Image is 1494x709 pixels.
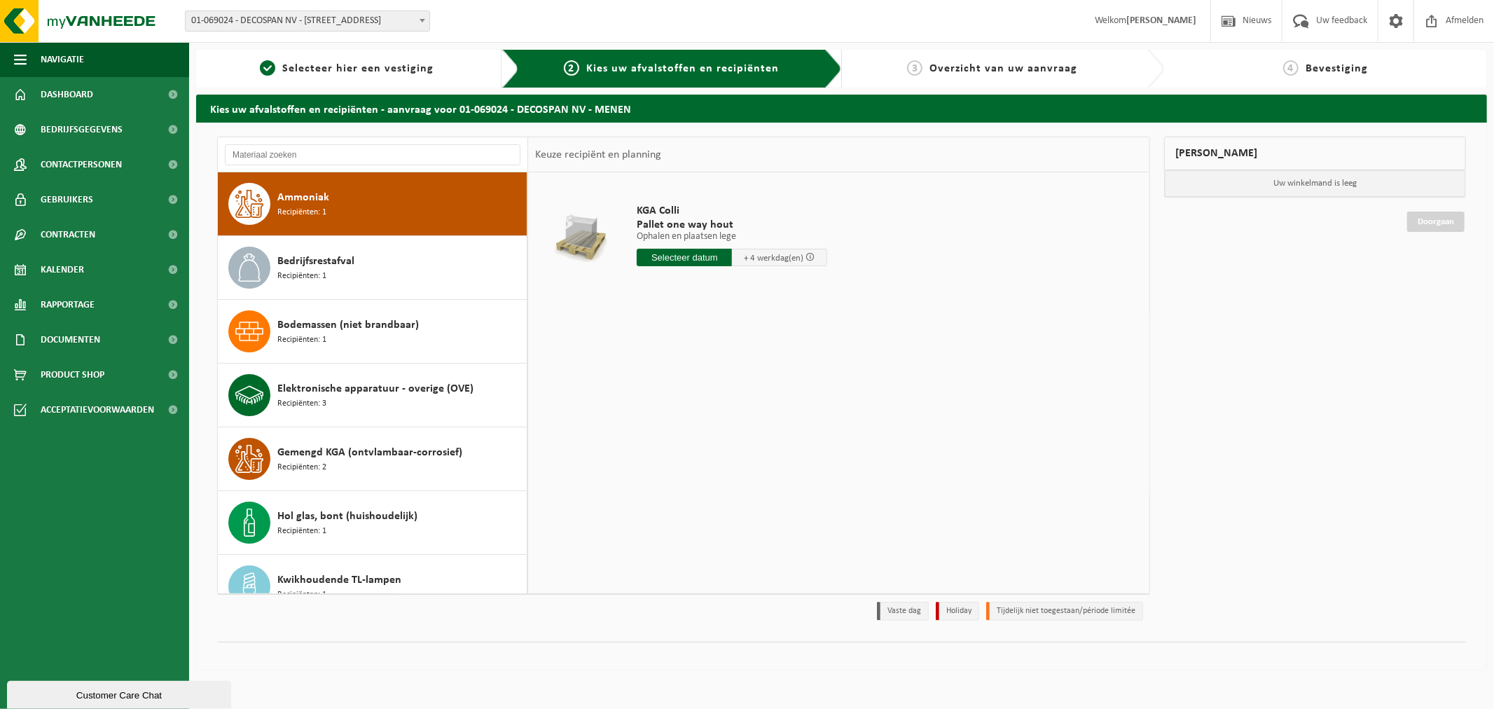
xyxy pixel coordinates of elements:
input: Materiaal zoeken [225,144,520,165]
h2: Kies uw afvalstoffen en recipiënten - aanvraag voor 01-069024 - DECOSPAN NV - MENEN [196,95,1487,122]
span: Kies uw afvalstoffen en recipiënten [586,63,779,74]
span: Hol glas, bont (huishoudelijk) [277,508,417,525]
span: Navigatie [41,42,84,77]
span: Gebruikers [41,182,93,217]
span: 01-069024 - DECOSPAN NV - 8930 MENEN, LAGEWEG 33 [186,11,429,31]
span: Product Shop [41,357,104,392]
span: Contracten [41,217,95,252]
span: Contactpersonen [41,147,122,182]
span: Recipiënten: 3 [277,397,326,411]
span: Pallet one way hout [637,218,827,232]
li: Holiday [936,602,979,621]
span: + 4 werkdag(en) [744,254,803,263]
span: Kalender [41,252,84,287]
span: KGA Colli [637,204,827,218]
span: Selecteer hier een vestiging [282,63,434,74]
button: Kwikhoudende TL-lampen Recipiënten: 1 [218,555,527,619]
span: 01-069024 - DECOSPAN NV - 8930 MENEN, LAGEWEG 33 [185,11,430,32]
li: Vaste dag [877,602,929,621]
span: Kwikhoudende TL-lampen [277,572,401,588]
p: Uw winkelmand is leeg [1165,170,1465,197]
span: Bedrijfsgegevens [41,112,123,147]
span: Acceptatievoorwaarden [41,392,154,427]
span: 1 [260,60,275,76]
strong: [PERSON_NAME] [1126,15,1196,26]
span: Dashboard [41,77,93,112]
span: Gemengd KGA (ontvlambaar-corrosief) [277,444,462,461]
span: 2 [564,60,579,76]
span: Ammoniak [277,189,329,206]
span: Recipiënten: 1 [277,525,326,538]
a: 1Selecteer hier een vestiging [203,60,491,77]
button: Bedrijfsrestafval Recipiënten: 1 [218,236,527,300]
span: Overzicht van uw aanvraag [929,63,1077,74]
span: Bodemassen (niet brandbaar) [277,317,419,333]
iframe: chat widget [7,678,234,709]
button: Bodemassen (niet brandbaar) Recipiënten: 1 [218,300,527,364]
span: Recipiënten: 2 [277,461,326,474]
div: Keuze recipiënt en planning [528,137,668,172]
input: Selecteer datum [637,249,732,266]
p: Ophalen en plaatsen lege [637,232,827,242]
button: Elektronische apparatuur - overige (OVE) Recipiënten: 3 [218,364,527,427]
button: Hol glas, bont (huishoudelijk) Recipiënten: 1 [218,491,527,555]
span: Bedrijfsrestafval [277,253,354,270]
span: Documenten [41,322,100,357]
button: Ammoniak Recipiënten: 1 [218,172,527,236]
span: Recipiënten: 1 [277,206,326,219]
span: Recipiënten: 1 [277,588,326,602]
li: Tijdelijk niet toegestaan/période limitée [986,602,1143,621]
span: Recipiënten: 1 [277,333,326,347]
a: Doorgaan [1407,212,1465,232]
div: [PERSON_NAME] [1164,137,1466,170]
span: Elektronische apparatuur - overige (OVE) [277,380,473,397]
span: Recipiënten: 1 [277,270,326,283]
span: Rapportage [41,287,95,322]
span: 4 [1283,60,1299,76]
span: Bevestiging [1306,63,1368,74]
button: Gemengd KGA (ontvlambaar-corrosief) Recipiënten: 2 [218,427,527,491]
span: 3 [907,60,922,76]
